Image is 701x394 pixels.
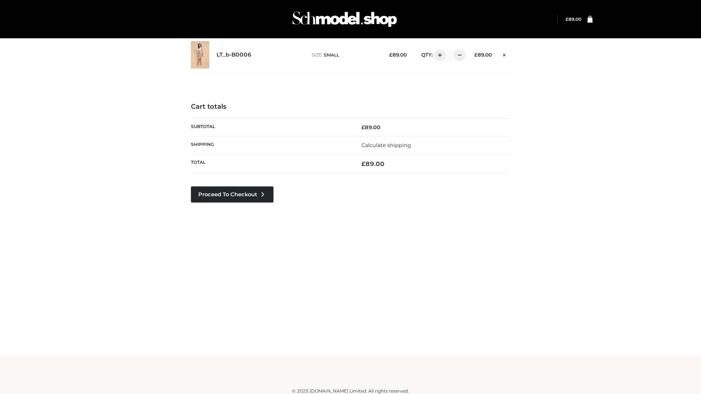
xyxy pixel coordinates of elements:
a: Calculate shipping [361,142,411,148]
th: Total [191,154,350,174]
a: Proceed to Checkout [191,186,273,202]
span: SMALL [324,52,339,58]
bdi: 89.00 [361,124,380,131]
span: £ [361,160,365,167]
bdi: 89.00 [361,160,384,167]
bdi: 89.00 [389,52,407,58]
bdi: 89.00 [474,52,492,58]
a: £89.00 [566,16,581,22]
bdi: 89.00 [566,16,581,22]
a: LT_b-B0006 [217,51,252,58]
th: Shipping [191,136,350,154]
h4: Cart totals [191,103,510,111]
p: size : [312,52,378,58]
span: £ [361,124,365,131]
span: £ [566,16,568,22]
img: Schmodel Admin 964 [290,5,399,34]
span: £ [474,52,478,58]
th: Subtotal [191,118,350,136]
span: £ [389,52,392,58]
div: QTY: [414,49,463,61]
a: Remove this item [499,49,510,59]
